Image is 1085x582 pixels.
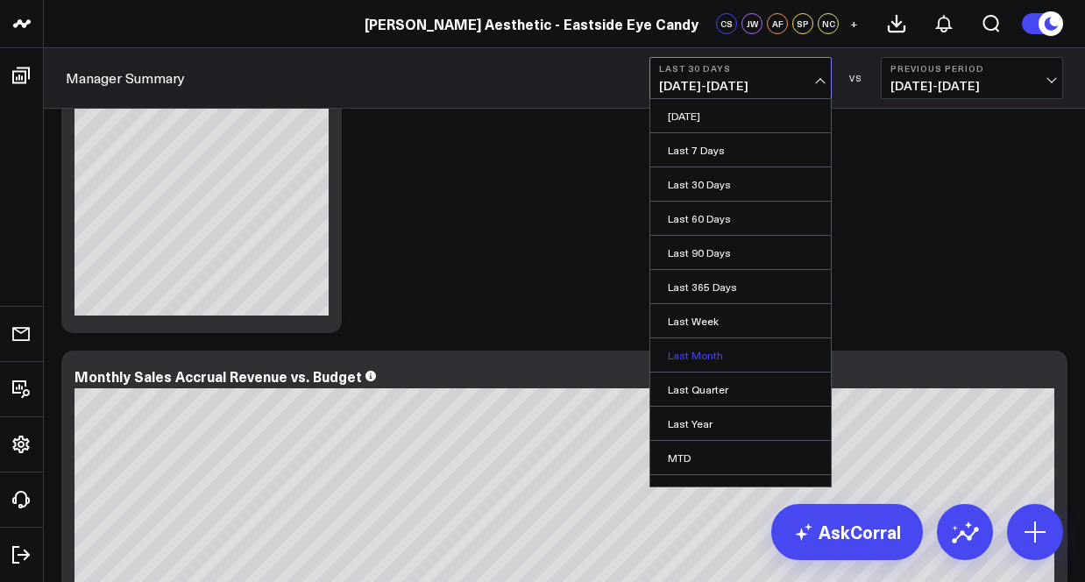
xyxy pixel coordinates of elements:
div: JW [741,13,762,34]
a: Last 30 Days [650,167,831,201]
div: VS [840,73,872,83]
a: AskCorral [771,504,923,560]
a: Last Month [650,338,831,372]
button: + [843,13,864,34]
button: Previous Period[DATE]-[DATE] [881,57,1063,99]
a: Last 7 Days [650,133,831,167]
b: Last 30 Days [659,63,822,74]
span: [DATE] - [DATE] [659,79,822,93]
div: NC [818,13,839,34]
a: Last 365 Days [650,270,831,303]
b: Previous Period [890,63,1053,74]
div: CS [716,13,737,34]
div: SP [792,13,813,34]
a: Last Quarter [650,373,831,406]
a: QTD [650,475,831,508]
a: Last Year [650,407,831,440]
a: [DATE] [650,99,831,132]
a: Last 60 Days [650,202,831,235]
a: [PERSON_NAME] Aesthetic - Eastside Eye Candy [365,14,699,33]
a: MTD [650,441,831,474]
a: Manager Summary [66,68,185,88]
button: Last 30 Days[DATE]-[DATE] [649,57,832,99]
a: Last Week [650,304,831,337]
div: AF [767,13,788,34]
span: [DATE] - [DATE] [890,79,1053,93]
span: + [850,18,858,30]
div: Monthly Sales Accrual Revenue vs. Budget [74,366,362,386]
a: Last 90 Days [650,236,831,269]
